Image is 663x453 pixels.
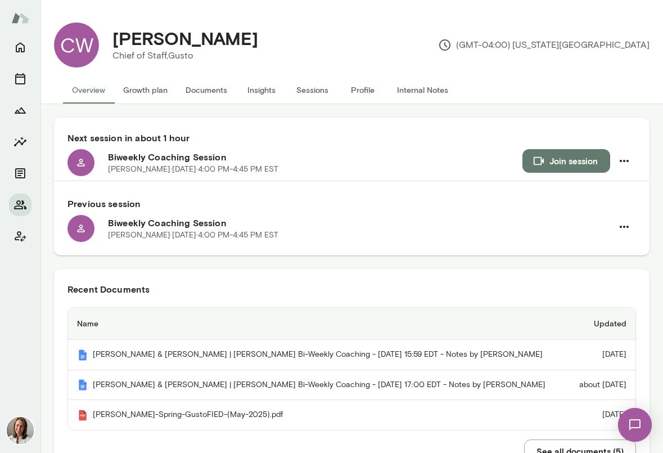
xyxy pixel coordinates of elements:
button: Growth plan [114,77,177,104]
td: [DATE] [569,400,635,430]
button: Documents [177,77,236,104]
button: Sessions [9,68,31,90]
img: Andrea Mayendia [7,417,34,444]
button: Insights [236,77,287,104]
th: [PERSON_NAME] & [PERSON_NAME] | [PERSON_NAME] Bi-Weekly Coaching - [DATE] 15:59 EDT - Notes by [P... [68,340,569,370]
p: Chief of Staff, Gusto [112,49,258,62]
h6: Biweekly Coaching Session [108,216,612,230]
button: Insights [9,131,31,153]
img: Mento [77,349,88,361]
button: Sessions [287,77,337,104]
button: Profile [337,77,388,104]
p: [PERSON_NAME] · [DATE] · 4:00 PM-4:45 PM EST [108,230,278,241]
img: Mento [77,410,88,421]
button: Growth Plan [9,99,31,122]
h6: Biweekly Coaching Session [108,150,522,164]
img: Mento [11,7,29,29]
h4: [PERSON_NAME] [112,28,258,49]
button: Overview [63,77,114,104]
th: [PERSON_NAME]-Spring-GustoFIED-(May-2025).pdf [68,400,569,430]
img: Mento [77,379,88,391]
h6: Recent Documents [67,282,636,296]
button: Client app [9,225,31,248]
button: Join session [522,149,610,173]
th: [PERSON_NAME] & [PERSON_NAME] | [PERSON_NAME] Bi-Weekly Coaching - [DATE] 17:00 EDT - Notes by [P... [68,370,569,401]
p: (GMT-04:00) [US_STATE][GEOGRAPHIC_DATA] [438,38,650,52]
h6: Previous session [67,197,636,210]
button: Home [9,36,31,59]
button: Members [9,194,31,216]
p: [PERSON_NAME] · [DATE] · 4:00 PM-4:45 PM EST [108,164,278,175]
td: [DATE] [569,340,635,370]
td: about [DATE] [569,370,635,401]
button: Internal Notes [388,77,457,104]
th: Name [68,308,569,340]
h6: Next session in about 1 hour [67,131,636,145]
div: CW [54,23,99,68]
button: Documents [9,162,31,185]
th: Updated [569,308,635,340]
